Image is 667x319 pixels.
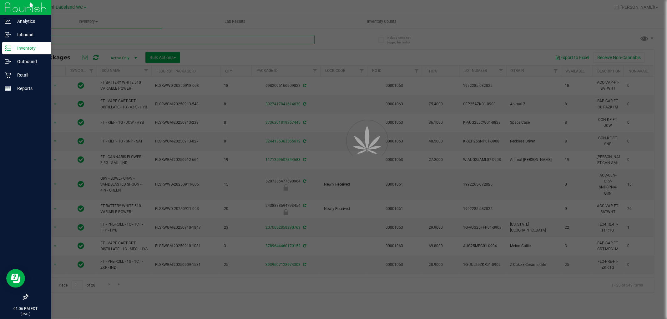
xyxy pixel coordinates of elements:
inline-svg: Reports [5,85,11,92]
p: Analytics [11,17,48,25]
p: Inbound [11,31,48,38]
p: Outbound [11,58,48,65]
p: Inventory [11,44,48,52]
inline-svg: Outbound [5,58,11,65]
p: 01:06 PM EDT [3,306,48,312]
iframe: Resource center [6,269,25,288]
p: [DATE] [3,312,48,316]
inline-svg: Inbound [5,32,11,38]
inline-svg: Inventory [5,45,11,51]
inline-svg: Retail [5,72,11,78]
p: Retail [11,71,48,79]
p: Reports [11,85,48,92]
inline-svg: Analytics [5,18,11,24]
